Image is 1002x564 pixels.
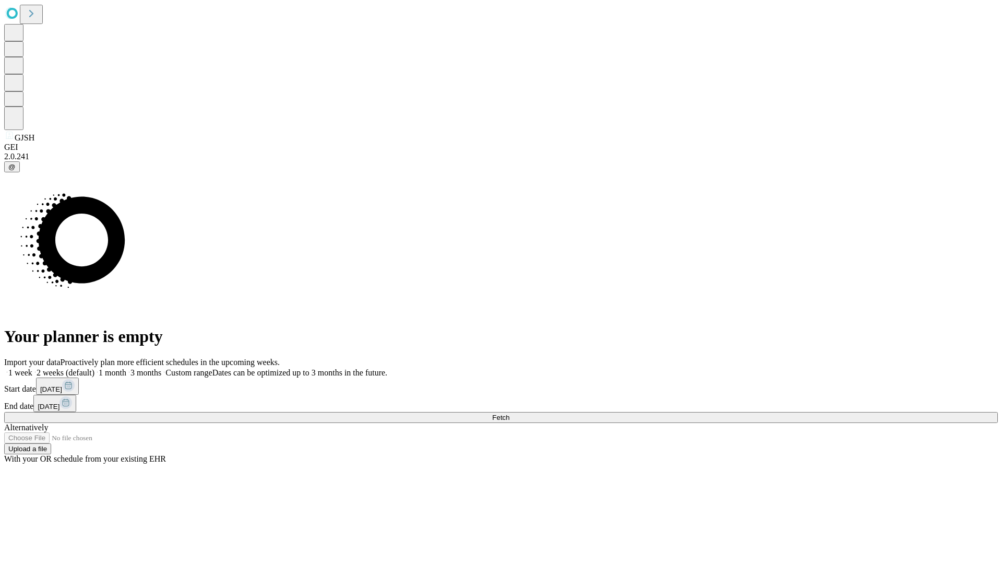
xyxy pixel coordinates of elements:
span: [DATE] [40,385,62,393]
span: GJSH [15,133,34,142]
span: With your OR schedule from your existing EHR [4,454,166,463]
h1: Your planner is empty [4,327,998,346]
div: 2.0.241 [4,152,998,161]
span: 1 month [99,368,126,377]
span: Dates can be optimized up to 3 months in the future. [212,368,387,377]
button: [DATE] [36,378,79,395]
button: @ [4,161,20,172]
span: @ [8,163,16,171]
span: Custom range [165,368,212,377]
div: GEI [4,143,998,152]
button: [DATE] [33,395,76,412]
div: Start date [4,378,998,395]
span: [DATE] [38,403,59,410]
button: Upload a file [4,443,51,454]
span: 1 week [8,368,32,377]
span: 2 weeks (default) [37,368,94,377]
div: End date [4,395,998,412]
span: Proactively plan more efficient schedules in the upcoming weeks. [61,358,280,367]
span: Alternatively [4,423,48,432]
span: Import your data [4,358,61,367]
span: 3 months [130,368,161,377]
button: Fetch [4,412,998,423]
span: Fetch [492,414,509,421]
